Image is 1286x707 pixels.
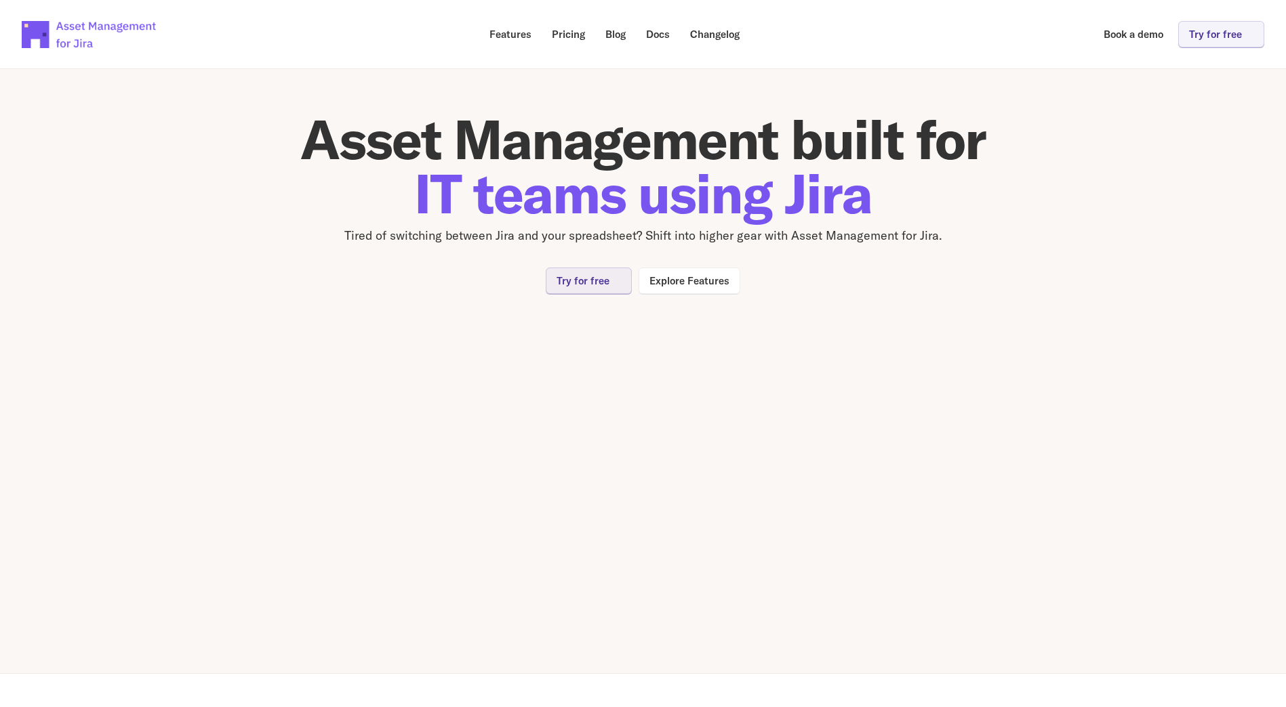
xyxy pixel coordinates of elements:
p: Docs [646,29,670,39]
a: Book a demo [1094,21,1173,47]
a: Explore Features [639,267,740,294]
h1: Asset Management built for [237,112,1050,221]
p: Features [489,29,531,39]
a: Pricing [542,21,595,47]
a: Try for free [546,267,632,294]
p: Try for free [557,276,609,286]
p: Book a demo [1104,29,1163,39]
p: Blog [605,29,626,39]
a: Docs [637,21,679,47]
p: Pricing [552,29,585,39]
a: Changelog [681,21,749,47]
a: Try for free [1178,21,1264,47]
a: Blog [596,21,635,47]
p: Try for free [1189,29,1242,39]
p: Explore Features [649,276,729,286]
span: IT teams using Jira [414,159,872,228]
p: Tired of switching between Jira and your spreadsheet? Shift into higher gear with Asset Managemen... [237,226,1050,246]
a: Features [480,21,541,47]
p: Changelog [690,29,740,39]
